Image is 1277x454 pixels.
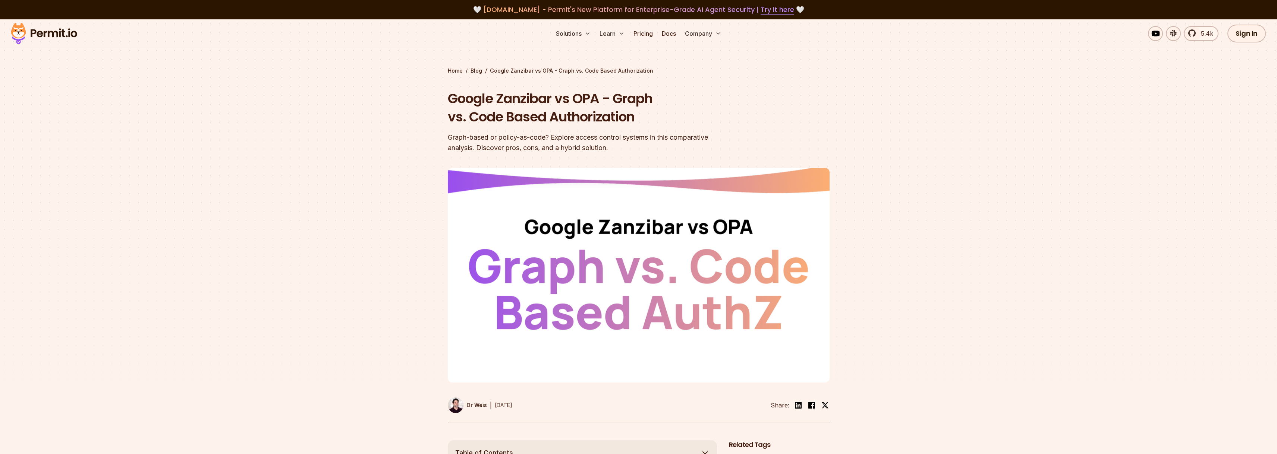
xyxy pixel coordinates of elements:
img: Or Weis [448,397,463,413]
img: facebook [807,401,816,410]
span: 5.4k [1196,29,1213,38]
div: | [490,401,492,410]
a: 5.4k [1184,26,1218,41]
div: / / [448,67,830,74]
time: [DATE] [495,402,512,408]
img: Permit logo [7,21,81,46]
button: Company [682,26,724,41]
a: Home [448,67,463,74]
h1: Google Zanzibar vs OPA - Graph vs. Code Based Authorization [448,89,734,126]
a: Blog [471,67,482,74]
div: Graph-based or policy-as-code? Explore access control systems in this comparative analysis. Disco... [448,132,734,153]
a: Docs [659,26,679,41]
img: linkedin [794,401,803,410]
button: Solutions [553,26,594,41]
img: Google Zanzibar vs OPA - Graph vs. Code Based Authorization [448,168,830,382]
a: Or Weis [448,397,487,413]
p: Or Weis [466,401,487,409]
a: Sign In [1227,25,1266,42]
div: 🤍 🤍 [18,4,1259,15]
h2: Related Tags [729,440,830,450]
button: Learn [597,26,628,41]
li: Share: [771,401,789,410]
a: Try it here [761,5,794,15]
img: twitter [821,401,829,409]
a: Pricing [630,26,656,41]
span: [DOMAIN_NAME] - Permit's New Platform for Enterprise-Grade AI Agent Security | [483,5,794,14]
